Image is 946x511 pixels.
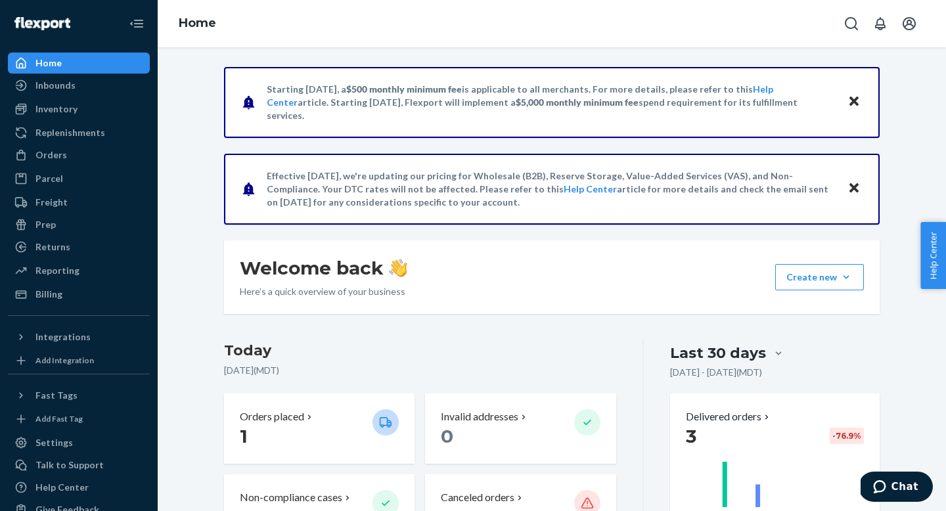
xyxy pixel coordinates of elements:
[775,264,864,290] button: Create new
[441,409,518,424] p: Invalid addresses
[670,366,762,379] p: [DATE] - [DATE] ( MDT )
[830,428,864,444] div: -76.9 %
[8,284,150,305] a: Billing
[35,436,73,449] div: Settings
[8,326,150,347] button: Integrations
[35,196,68,209] div: Freight
[686,425,696,447] span: 3
[441,490,514,505] p: Canceled orders
[8,236,150,257] a: Returns
[8,353,150,368] a: Add Integration
[8,411,150,427] a: Add Fast Tag
[267,169,835,209] p: Effective [DATE], we're updating our pricing for Wholesale (B2B), Reserve Storage, Value-Added Se...
[35,172,63,185] div: Parcel
[8,144,150,166] a: Orders
[670,343,766,363] div: Last 30 days
[8,192,150,213] a: Freight
[35,264,79,277] div: Reporting
[861,472,933,504] iframe: Opens a widget where you can chat to one of our agents
[35,56,62,70] div: Home
[35,288,62,301] div: Billing
[224,364,616,377] p: [DATE] ( MDT )
[8,214,150,235] a: Prep
[346,83,462,95] span: $500 monthly minimum fee
[425,393,616,464] button: Invalid addresses 0
[8,53,150,74] a: Home
[35,355,94,366] div: Add Integration
[8,385,150,406] button: Fast Tags
[14,17,70,30] img: Flexport logo
[8,99,150,120] a: Inventory
[35,330,91,344] div: Integrations
[35,126,105,139] div: Replenishments
[8,168,150,189] a: Parcel
[35,218,56,231] div: Prep
[8,75,150,96] a: Inbounds
[8,432,150,453] a: Settings
[516,97,639,108] span: $5,000 monthly minimum fee
[240,256,407,280] h1: Welcome back
[845,179,863,198] button: Close
[564,183,617,194] a: Help Center
[35,148,67,162] div: Orders
[867,11,893,37] button: Open notifications
[441,425,453,447] span: 0
[8,122,150,143] a: Replenishments
[240,425,248,447] span: 1
[267,83,835,122] p: Starting [DATE], a is applicable to all merchants. For more details, please refer to this article...
[389,259,407,277] img: hand-wave emoji
[224,393,415,464] button: Orders placed 1
[8,260,150,281] a: Reporting
[124,11,150,37] button: Close Navigation
[240,490,342,505] p: Non-compliance cases
[35,481,89,494] div: Help Center
[8,455,150,476] button: Talk to Support
[35,389,78,402] div: Fast Tags
[35,413,83,424] div: Add Fast Tag
[168,5,227,43] ol: breadcrumbs
[240,285,407,298] p: Here’s a quick overview of your business
[838,11,865,37] button: Open Search Box
[35,240,70,254] div: Returns
[35,79,76,92] div: Inbounds
[686,409,772,424] button: Delivered orders
[845,93,863,112] button: Close
[920,222,946,289] button: Help Center
[8,477,150,498] a: Help Center
[35,102,78,116] div: Inventory
[224,340,616,361] h3: Today
[35,458,104,472] div: Talk to Support
[896,11,922,37] button: Open account menu
[240,409,304,424] p: Orders placed
[179,16,216,30] a: Home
